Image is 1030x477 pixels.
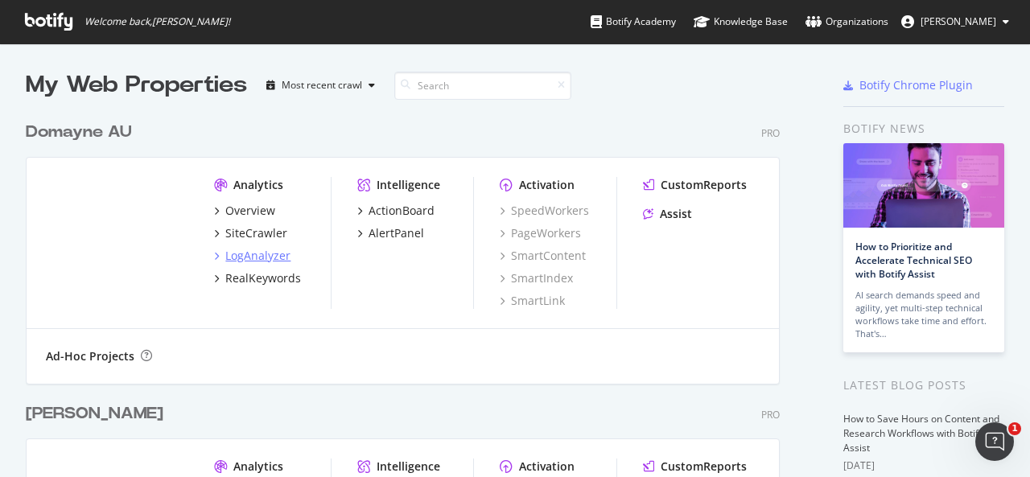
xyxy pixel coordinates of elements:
div: CustomReports [661,458,747,475]
a: LogAnalyzer [214,248,290,264]
img: www.domayne.com.au [46,177,188,291]
div: Analytics [233,458,283,475]
div: SiteCrawler [225,225,287,241]
div: Botify Chrome Plugin [859,77,973,93]
div: ActionBoard [369,203,435,219]
span: Gareth Kleinman [921,14,996,28]
div: LogAnalyzer [225,248,290,264]
a: SmartLink [500,293,565,309]
a: Overview [214,203,275,219]
div: Analytics [233,177,283,193]
button: [PERSON_NAME] [888,9,1022,35]
a: AlertPanel [357,225,424,241]
div: Latest Blog Posts [843,376,1004,394]
div: Ad-Hoc Projects [46,348,134,364]
a: How to Prioritize and Accelerate Technical SEO with Botify Assist [855,240,972,281]
div: Assist [660,206,692,222]
div: Pro [761,408,780,421]
a: Domayne AU [26,121,138,144]
a: ActionBoard [357,203,435,219]
div: Most recent crawl [282,80,362,90]
a: PageWorkers [500,225,581,241]
a: RealKeywords [214,270,301,286]
div: Domayne AU [26,121,132,144]
a: CustomReports [643,458,747,475]
div: Overview [225,203,275,219]
a: Assist [643,206,692,222]
div: Intelligence [377,458,440,475]
a: SmartContent [500,248,586,264]
div: Botify news [843,120,1004,138]
a: [PERSON_NAME] [26,402,170,426]
div: [DATE] [843,458,1004,473]
div: AI search demands speed and agility, yet multi-step technical workflows take time and effort. Tha... [855,289,992,340]
img: How to Prioritize and Accelerate Technical SEO with Botify Assist [843,143,1004,228]
div: Activation [519,458,575,475]
div: Activation [519,177,575,193]
a: SmartIndex [500,270,573,286]
div: Organizations [805,14,888,30]
div: Botify Academy [591,14,676,30]
a: CustomReports [643,177,747,193]
div: Intelligence [377,177,440,193]
span: 1 [1008,422,1021,435]
div: Knowledge Base [694,14,788,30]
a: SiteCrawler [214,225,287,241]
div: [PERSON_NAME] [26,402,163,426]
span: Welcome back, [PERSON_NAME] ! [84,15,230,28]
div: My Web Properties [26,69,247,101]
div: RealKeywords [225,270,301,286]
div: AlertPanel [369,225,424,241]
div: CustomReports [661,177,747,193]
input: Search [394,72,571,100]
button: Most recent crawl [260,72,381,98]
a: Botify Chrome Plugin [843,77,973,93]
iframe: Intercom live chat [975,422,1014,461]
a: How to Save Hours on Content and Research Workflows with Botify Assist [843,412,999,454]
div: Pro [761,126,780,140]
a: SpeedWorkers [500,203,589,219]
